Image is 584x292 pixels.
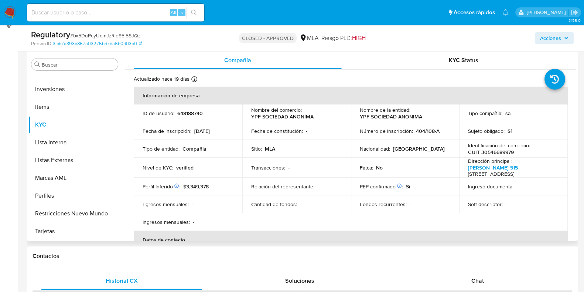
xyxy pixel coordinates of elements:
p: [GEOGRAPHIC_DATA] [393,145,445,152]
p: igor.oliveirabrito@mercadolibre.com [526,9,568,16]
p: Soft descriptor : [468,201,503,208]
p: Perfil Inferido : [143,183,180,190]
button: Lista Interna [28,134,121,151]
span: Compañía [224,56,251,64]
p: [DATE] [194,128,210,134]
button: Tarjetas [28,222,121,240]
input: Buscar [42,61,115,68]
p: Nombre del comercio : [251,107,302,113]
a: Salir [571,9,578,16]
span: Soluciones [285,276,314,285]
p: CUIT 30546689979 [468,149,514,155]
p: - [300,201,301,208]
p: No [376,164,383,171]
span: KYC Status [449,56,478,64]
button: Restricciones Nuevo Mundo [28,205,121,222]
p: ID de usuario : [143,110,174,117]
p: sa [505,110,511,117]
button: Acciones [535,32,574,44]
p: - [410,201,411,208]
p: verified [176,164,194,171]
p: - [193,219,194,225]
p: - [518,183,519,190]
p: Relación del representante : [251,183,314,190]
th: Datos de contacto [134,231,568,249]
div: MLA [300,34,318,42]
p: - [288,164,290,171]
p: Nivel de KYC : [143,164,173,171]
p: - [506,201,507,208]
p: Tipo de entidad : [143,145,180,152]
button: Buscar [34,61,40,67]
p: Fecha de inscripción : [143,128,191,134]
p: Sí [508,128,512,134]
b: Regulatory [31,28,70,40]
span: Acciones [540,32,561,44]
span: s [181,9,183,16]
p: Sitio : [251,145,262,152]
span: Accesos rápidos [454,9,495,16]
p: Identificación del comercio : [468,142,530,149]
button: Inversiones [28,80,121,98]
p: Sujeto obligado : [468,128,505,134]
button: KYC [28,116,121,134]
p: 648188740 [177,110,203,117]
h1: Contactos [33,252,572,260]
h4: [STREET_ADDRESS] [468,171,518,178]
p: Número de inscripción : [360,128,413,134]
p: Ingresos mensuales : [143,219,190,225]
p: Nacionalidad : [360,145,390,152]
p: Fatca : [360,164,373,171]
p: Fecha de constitución : [251,128,303,134]
span: # bx5DuPcyUcmJzRld95I5SJQz [70,32,141,39]
p: 404/108-A [416,128,440,134]
span: Historial CX [106,276,138,285]
span: Alt [171,9,177,16]
p: - [317,183,319,190]
p: CLOSED - APPROVED [239,33,297,43]
span: Riesgo PLD: [321,34,366,42]
p: Dirección principal : [468,158,512,164]
input: Buscar usuario o caso... [27,8,204,17]
span: $3,349,378 [183,183,209,190]
p: Fondos recurrentes : [360,201,407,208]
p: Ingreso documental : [468,183,515,190]
p: YPF SOCIEDAD ANONIMA [251,113,314,120]
p: Egresos mensuales : [143,201,189,208]
p: Sí [406,183,410,190]
button: search-icon [186,7,201,18]
button: Marcas AML [28,169,121,187]
a: Notificaciones [502,9,509,16]
a: 3fcb7a393b857a03275bd7da6b0d03b0 [53,40,142,47]
p: Cantidad de fondos : [251,201,297,208]
p: - [306,128,307,134]
button: Perfiles [28,187,121,205]
button: Items [28,98,121,116]
p: - [192,201,193,208]
span: Chat [471,276,484,285]
button: Listas Externas [28,151,121,169]
b: Person ID [31,40,51,47]
th: Información de empresa [134,87,568,104]
p: PEP confirmado : [360,183,403,190]
p: Nombre de la entidad : [360,107,410,113]
p: Compañia [182,145,206,152]
span: HIGH [352,34,366,42]
p: Actualizado hace 19 días [134,75,189,83]
p: Transacciones : [251,164,285,171]
span: 3.159.0 [568,17,580,23]
p: Tipo compañía : [468,110,502,117]
p: MLA [265,145,275,152]
a: [PERSON_NAME] 515 [468,164,518,171]
p: YPF SOCIEDAD ANONIMA [360,113,422,120]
